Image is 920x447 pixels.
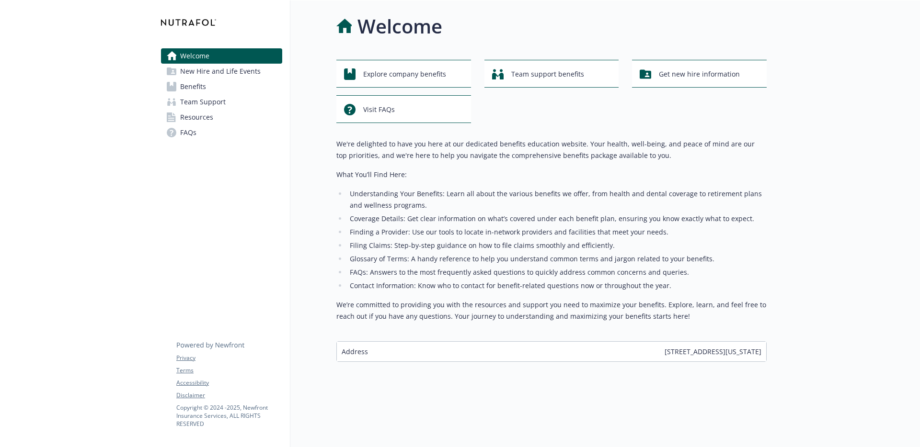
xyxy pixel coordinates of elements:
span: New Hire and Life Events [180,64,261,79]
li: Contact Information: Know who to contact for benefit-related questions now or throughout the year. [347,280,767,291]
a: Team Support [161,94,282,110]
a: FAQs [161,125,282,140]
button: Get new hire information [632,60,767,88]
p: Copyright © 2024 - 2025 , Newfront Insurance Services, ALL RIGHTS RESERVED [176,403,282,428]
p: We’re committed to providing you with the resources and support you need to maximize your benefit... [336,299,767,322]
span: FAQs [180,125,196,140]
p: We're delighted to have you here at our dedicated benefits education website. Your health, well-b... [336,138,767,161]
button: Team support benefits [484,60,619,88]
li: FAQs: Answers to the most frequently asked questions to quickly address common concerns and queries. [347,267,767,278]
button: Explore company benefits [336,60,471,88]
a: Benefits [161,79,282,94]
span: [STREET_ADDRESS][US_STATE] [665,346,761,357]
span: Team Support [180,94,226,110]
li: Coverage Details: Get clear information on what’s covered under each benefit plan, ensuring you k... [347,213,767,224]
h1: Welcome [357,12,442,41]
li: Filing Claims: Step-by-step guidance on how to file claims smoothly and efficiently. [347,240,767,251]
a: Accessibility [176,379,282,387]
a: New Hire and Life Events [161,64,282,79]
span: Visit FAQs [363,101,395,119]
span: Explore company benefits [363,65,446,83]
a: Disclaimer [176,391,282,400]
a: Resources [161,110,282,125]
button: Visit FAQs [336,95,471,123]
span: Resources [180,110,213,125]
span: Benefits [180,79,206,94]
a: Privacy [176,354,282,362]
a: Terms [176,366,282,375]
span: Address [342,346,368,357]
li: Glossary of Terms: A handy reference to help you understand common terms and jargon related to yo... [347,253,767,265]
a: Welcome [161,48,282,64]
li: Finding a Provider: Use our tools to locate in-network providers and facilities that meet your ne... [347,226,767,238]
span: Get new hire information [659,65,740,83]
span: Welcome [180,48,209,64]
li: Understanding Your Benefits: Learn all about the various benefits we offer, from health and denta... [347,188,767,211]
p: What You’ll Find Here: [336,169,767,180]
span: Team support benefits [511,65,584,83]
